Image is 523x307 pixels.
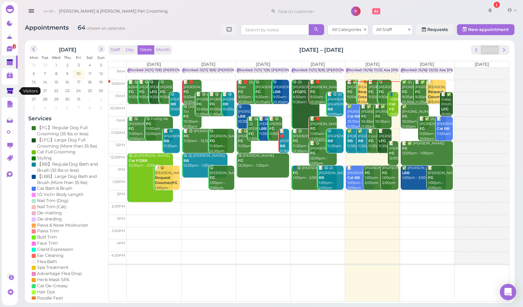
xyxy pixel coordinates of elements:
[382,171,387,175] b: FG
[368,90,374,94] b: FG
[292,68,386,73] div: Blocked: 11(11) 8(8) [PERSON_NAME] • Appointment
[37,277,69,283] div: Herb Mask SPA
[37,228,59,234] div: Paws Trim
[210,139,215,143] b: FG
[378,129,391,159] div: 📝 [PERSON_NAME] 11:30am - 12:30pm
[150,90,157,94] b: LFG
[361,114,366,119] b: FG
[112,180,125,184] span: 1:30pm
[209,166,235,190] div: 😋 [PERSON_NAME] 1:00pm - 2:00pm
[238,104,251,134] div: 😋 [PERSON_NAME] 10:30am - 11:30am
[88,71,92,77] span: 11
[311,62,325,67] span: [DATE]
[25,24,70,31] span: Appointments
[42,62,48,68] span: 30
[475,62,489,67] span: [DATE]
[428,90,450,99] b: Request Groomer|FG
[52,55,61,60] span: Wed
[379,90,384,94] b: FG
[415,90,420,94] b: FG
[77,105,80,111] span: 7
[115,94,125,98] span: 10am
[238,68,331,73] div: Blocked: 11(11) 7(8) [PERSON_NAME] • Appointment
[76,71,81,77] span: 10
[88,62,92,68] span: 4
[112,81,125,86] span: 9:30am
[368,80,381,110] div: 📝 [PERSON_NAME] 9:30am - 10:30am
[256,62,270,67] span: [DATE]
[368,139,374,143] b: FG
[276,6,342,17] input: Search customer
[428,80,446,115] div: 📝 [PERSON_NAME] [PERSON_NAME] 9:30am - 10:30am
[99,62,103,68] span: 5
[99,105,103,111] span: 9
[184,134,189,138] b: FG
[111,253,125,258] span: 4:30pm
[128,80,141,110] div: 📝 😋 6264785924 9:30am - 10:30am
[2,43,18,56] a: 2
[129,158,147,163] b: Cat FG|BB
[389,92,398,127] div: 👤4088357929 10:00am - 11:00am
[37,271,82,277] div: Advantage Flea Drop
[37,210,62,216] div: De-matting
[115,143,125,147] span: 12pm
[419,126,425,131] b: FG
[31,79,36,85] span: 13
[327,129,344,159] div: 😋 [PERSON_NAME] 11:30am - 12:30pm
[280,129,289,164] div: 📝 🛑 [PERSON_NAME] 11:30am - 12:30pm
[184,90,189,94] b: FG
[358,139,363,143] b: BB
[347,80,360,110] div: 📝 ✅ [PERSON_NAME] 9:30am - 10:30am
[164,139,169,143] b: BB
[87,26,126,31] small: shown on calendar
[310,151,315,155] b: FG
[310,90,315,94] b: FG
[273,80,289,105] div: 😋 [PERSON_NAME] 9:30am - 10:30am
[65,88,70,94] span: 23
[30,45,37,52] button: prev
[98,45,105,52] button: next
[382,166,398,186] div: [PERSON_NAME] 1:00pm - 2:00pm
[223,102,228,106] b: BB
[428,175,433,180] b: FG
[255,90,260,94] b: FG
[37,198,68,204] div: Nail Trim (Dog)
[128,68,223,73] div: Blocked: 10(11) 7(8) [PERSON_NAME] • Appointment
[471,45,481,55] button: prev
[428,166,453,190] div: 📝 [PERSON_NAME] 1:00pm - 2:00pm
[441,92,453,127] div: 📝 ✅ Daisy Prom 10:00am - 11:00am
[76,88,81,94] span: 24
[37,246,73,252] div: Gland Expression
[59,2,168,21] span: [PERSON_NAME] & [PERSON_NAME] Pet Grooming
[347,90,352,94] b: FG
[437,126,449,131] b: Cat BB
[37,289,55,295] div: Hair Dye
[55,62,58,68] span: 1
[310,141,337,166] div: 📝 😋 [PERSON_NAME] 12:00pm - 1:00pm
[76,96,81,102] span: 31
[138,45,154,55] button: Week
[37,191,83,198] div: 1/2 Inch+ Body Length
[89,96,91,102] span: 1
[437,117,453,147] div: 📝 [PERSON_NAME] 11:00am - 12:00pm
[112,229,125,233] span: 3:30pm
[389,102,395,111] b: Cat FG
[368,129,381,159] div: 📝 Coco 11:30am - 12:30pm
[37,137,103,149] div: 【LFG】Large Dog Full Grooming (More than 35 lbs)
[129,126,134,131] b: FG
[37,216,62,222] div: De-sheding
[37,204,66,210] div: Nail Trim (Cat)
[280,144,285,148] b: BB
[146,117,173,137] div: 😋 Funny Ke 11:00am - 12:00pm
[184,114,189,119] b: FG
[65,105,69,111] span: 6
[375,114,380,119] b: FG
[37,185,72,191] div: Cat Bath & Brush
[241,24,309,35] input: Search by notes
[299,46,344,54] h2: [DATE] – [DATE]
[32,105,35,111] span: 3
[499,45,509,55] button: next
[37,222,89,228] div: Paws & Nose Moisturizer
[66,62,69,68] span: 2
[183,129,227,144] div: 📝 😋 [PERSON_NAME] 11:30am - 12:30pm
